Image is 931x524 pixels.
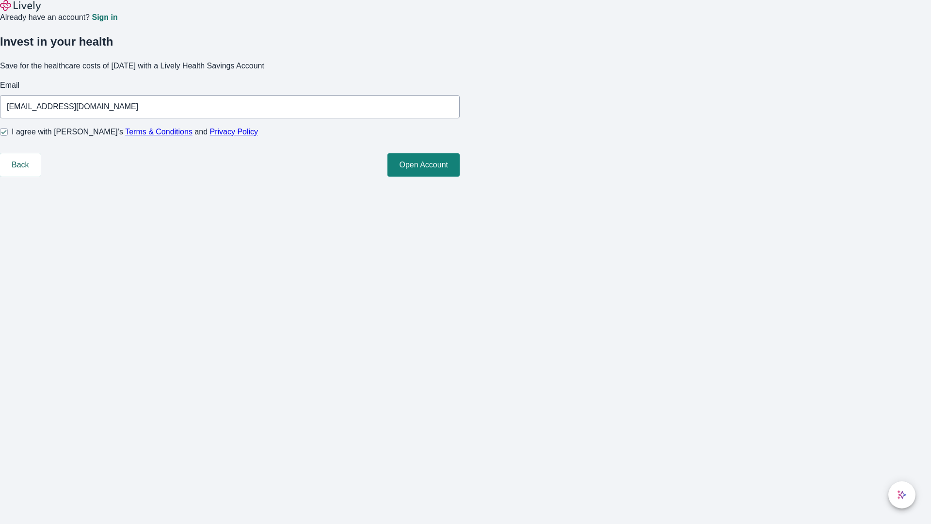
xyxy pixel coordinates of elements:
button: Open Account [387,153,460,177]
svg: Lively AI Assistant [897,490,907,500]
button: chat [888,481,915,508]
a: Privacy Policy [210,128,258,136]
a: Sign in [92,14,117,21]
span: I agree with [PERSON_NAME]’s and [12,126,258,138]
a: Terms & Conditions [125,128,193,136]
